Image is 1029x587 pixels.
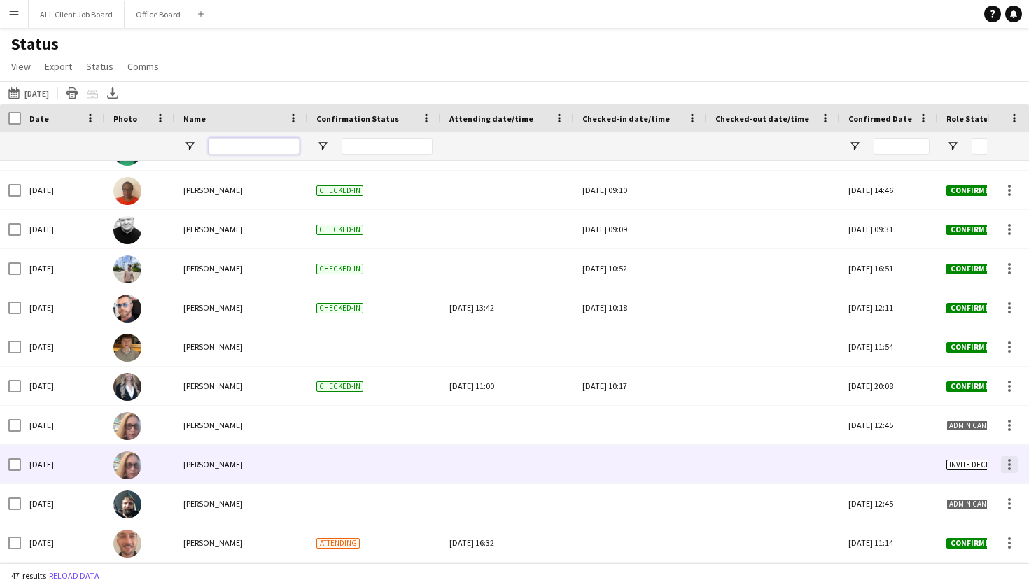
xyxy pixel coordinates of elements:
[113,490,141,518] img: Kris Byrne
[946,185,998,196] span: Confirmed
[582,249,699,288] div: [DATE] 10:52
[972,138,1028,155] input: Role Status Filter Input
[449,367,566,405] div: [DATE] 11:00
[582,288,699,327] div: [DATE] 10:18
[840,367,938,405] div: [DATE] 20:08
[122,57,164,76] a: Comms
[29,1,125,28] button: ALL Client Job Board
[113,530,141,558] img: Gabriel Waddingham
[6,85,52,101] button: [DATE]
[840,484,938,523] div: [DATE] 12:45
[316,225,363,235] span: Checked-in
[840,523,938,562] div: [DATE] 11:14
[21,484,105,523] div: [DATE]
[582,367,699,405] div: [DATE] 10:17
[183,140,196,153] button: Open Filter Menu
[183,341,243,352] span: [PERSON_NAME]
[946,303,998,313] span: Confirmed
[183,302,243,313] span: [PERSON_NAME]
[840,171,938,209] div: [DATE] 14:46
[316,538,360,549] span: Attending
[946,499,1014,509] span: Admin cancelled
[946,538,998,549] span: Confirmed
[946,420,1014,431] span: Admin cancelled
[21,171,105,209] div: [DATE]
[113,334,141,362] img: Eric O
[449,113,533,124] span: Attending date/time
[39,57,78,76] a: Export
[316,264,363,274] span: Checked-in
[45,60,72,73] span: Export
[946,113,993,124] span: Role Status
[848,113,912,124] span: Confirmed Date
[946,225,998,235] span: Confirmed
[848,140,861,153] button: Open Filter Menu
[21,406,105,444] div: [DATE]
[449,288,566,327] div: [DATE] 13:42
[29,113,49,124] span: Date
[183,537,243,548] span: [PERSON_NAME]
[840,288,938,327] div: [DATE] 12:11
[113,255,141,283] img: Navid Nasseri
[582,210,699,248] div: [DATE] 09:09
[582,113,670,124] span: Checked-in date/time
[183,459,243,469] span: [PERSON_NAME]
[946,140,959,153] button: Open Filter Menu
[316,113,399,124] span: Confirmation Status
[316,140,329,153] button: Open Filter Menu
[11,60,31,73] span: View
[21,445,105,483] div: [DATE]
[80,57,119,76] a: Status
[840,210,938,248] div: [DATE] 09:31
[183,420,243,430] span: [PERSON_NAME]
[316,381,363,392] span: Checked-in
[21,249,105,288] div: [DATE]
[946,264,998,274] span: Confirmed
[449,523,566,562] div: [DATE] 16:32
[183,185,243,195] span: [PERSON_NAME]
[113,177,141,205] img: Elnorah Moyo
[183,498,243,509] span: [PERSON_NAME]
[21,327,105,366] div: [DATE]
[21,210,105,248] div: [DATE]
[582,171,699,209] div: [DATE] 09:10
[840,249,938,288] div: [DATE] 16:51
[874,138,930,155] input: Confirmed Date Filter Input
[127,60,159,73] span: Comms
[209,138,300,155] input: Name Filter Input
[113,373,141,401] img: Heather Lynn
[113,216,141,244] img: Mike Brooks
[183,263,243,274] span: [PERSON_NAME]
[113,113,137,124] span: Photo
[86,60,113,73] span: Status
[316,303,363,313] span: Checked-in
[316,185,363,196] span: Checked-in
[183,381,243,391] span: [PERSON_NAME]
[113,295,141,323] img: Chris Hickie
[46,568,102,584] button: Reload data
[183,113,206,124] span: Name
[183,224,243,234] span: [PERSON_NAME]
[21,367,105,405] div: [DATE]
[946,381,998,392] span: Confirmed
[6,57,36,76] a: View
[342,138,433,155] input: Confirmation Status Filter Input
[840,327,938,366] div: [DATE] 11:54
[125,1,192,28] button: Office Board
[840,406,938,444] div: [DATE] 12:45
[21,288,105,327] div: [DATE]
[104,85,121,101] app-action-btn: Export XLSX
[113,451,141,479] img: Joanne Doyle
[113,412,141,440] img: Joanne Doyle
[21,523,105,562] div: [DATE]
[715,113,809,124] span: Checked-out date/time
[946,342,998,353] span: Confirmed
[64,85,80,101] app-action-btn: Print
